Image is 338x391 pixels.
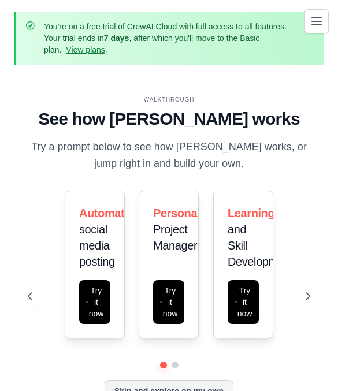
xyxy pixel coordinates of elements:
[79,223,115,268] span: social media posting
[79,207,131,219] span: Automate
[44,21,296,55] p: You're on a free trial of CrewAI Cloud with full access to all features. Your trial ends in , aft...
[28,139,310,173] p: Try a prompt below to see how [PERSON_NAME] works, or jump right in and build your own.
[228,207,274,219] span: Learning
[153,280,184,324] button: Try it now
[104,33,129,43] strong: 7 days
[228,280,259,324] button: Try it now
[153,223,197,252] span: Project Manager
[79,280,110,324] button: Try it now
[66,45,105,54] a: View plans
[28,95,310,104] div: WALKTHROUGH
[28,109,310,129] h1: See how [PERSON_NAME] works
[228,223,293,268] span: and Skill Development
[304,9,329,33] button: Toggle navigation
[153,207,200,219] span: Personal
